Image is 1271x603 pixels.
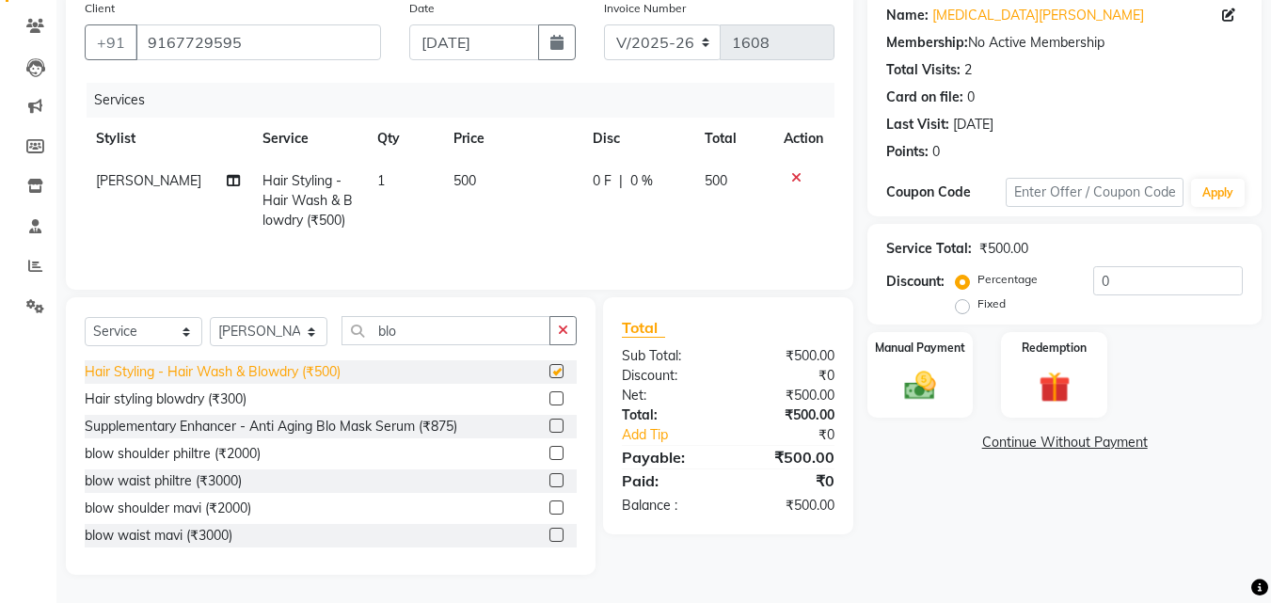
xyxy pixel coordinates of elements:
[871,433,1258,452] a: Continue Without Payment
[728,469,849,492] div: ₹0
[608,386,728,405] div: Net:
[977,295,1006,312] label: Fixed
[886,272,945,292] div: Discount:
[85,526,232,546] div: blow waist mavi (₹3000)
[964,60,972,80] div: 2
[749,425,850,445] div: ₹0
[932,142,940,162] div: 0
[85,499,251,518] div: blow shoulder mavi (₹2000)
[728,346,849,366] div: ₹500.00
[630,171,653,191] span: 0 %
[932,6,1144,25] a: [MEDICAL_DATA][PERSON_NAME]
[886,6,929,25] div: Name:
[895,368,945,404] img: _cash.svg
[608,346,728,366] div: Sub Total:
[886,60,961,80] div: Total Visits:
[85,444,261,464] div: blow shoulder philtre (₹2000)
[1006,178,1184,207] input: Enter Offer / Coupon Code
[608,366,728,386] div: Discount:
[886,33,968,53] div: Membership:
[85,118,251,160] th: Stylist
[705,172,727,189] span: 500
[135,24,381,60] input: Search by Name/Mobile/Email/Code
[886,182,1005,202] div: Coupon Code
[608,405,728,425] div: Total:
[728,366,849,386] div: ₹0
[772,118,834,160] th: Action
[96,172,201,189] span: [PERSON_NAME]
[342,316,550,345] input: Search or Scan
[85,471,242,491] div: blow waist philtre (₹3000)
[608,469,728,492] div: Paid:
[453,172,476,189] span: 500
[977,271,1038,288] label: Percentage
[1029,368,1080,406] img: _gift.svg
[608,496,728,516] div: Balance :
[85,362,341,382] div: Hair Styling - Hair Wash & Blowdry (₹500)
[728,496,849,516] div: ₹500.00
[886,239,972,259] div: Service Total:
[886,142,929,162] div: Points:
[608,425,748,445] a: Add Tip
[85,389,246,409] div: Hair styling blowdry (₹300)
[886,87,963,107] div: Card on file:
[875,340,965,357] label: Manual Payment
[693,118,773,160] th: Total
[1022,340,1087,357] label: Redemption
[886,33,1243,53] div: No Active Membership
[979,239,1028,259] div: ₹500.00
[967,87,975,107] div: 0
[262,172,353,229] span: Hair Styling - Hair Wash & Blowdry (₹500)
[619,171,623,191] span: |
[728,446,849,468] div: ₹500.00
[593,171,612,191] span: 0 F
[1191,179,1245,207] button: Apply
[622,318,665,338] span: Total
[442,118,581,160] th: Price
[886,115,949,135] div: Last Visit:
[728,386,849,405] div: ₹500.00
[581,118,693,160] th: Disc
[608,446,728,468] div: Payable:
[251,118,366,160] th: Service
[728,405,849,425] div: ₹500.00
[366,118,442,160] th: Qty
[377,172,385,189] span: 1
[87,83,849,118] div: Services
[953,115,993,135] div: [DATE]
[85,24,137,60] button: +91
[85,417,457,436] div: Supplementary Enhancer - Anti Aging Blo Mask Serum (₹875)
